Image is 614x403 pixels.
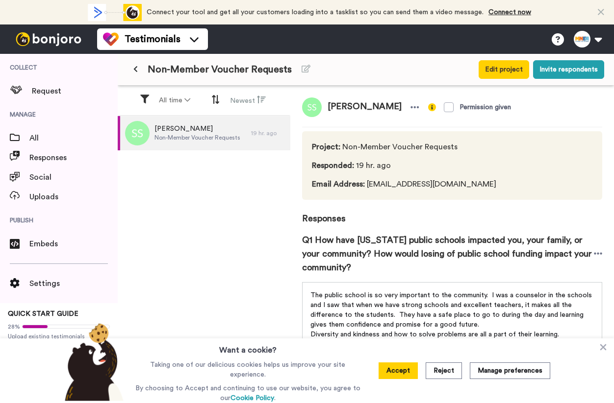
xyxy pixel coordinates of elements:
[312,180,365,188] span: Email Address :
[56,323,128,401] img: bear-with-cookie.png
[533,60,604,79] button: Invite respondents
[154,124,240,134] span: [PERSON_NAME]
[153,92,196,109] button: All time
[125,32,180,46] span: Testimonials
[147,9,484,16] span: Connect your tool and get all your customers loading into a tasklist so you can send them a video...
[29,238,118,250] span: Embeds
[322,97,408,117] span: [PERSON_NAME]
[312,141,496,153] span: Non-Member Voucher Requests
[29,278,118,289] span: Settings
[29,152,118,164] span: Responses
[460,102,511,112] div: Permission given
[29,132,118,144] span: All
[125,121,150,145] img: ss.png
[103,31,119,47] img: tm-color.svg
[230,395,274,402] a: Cookie Policy
[88,4,142,21] div: animation
[310,331,559,338] span: Diversity and kindness and how to solve problems are all a part of their learning.
[8,332,110,340] span: Upload existing testimonials
[29,191,118,203] span: Uploads
[32,85,118,97] span: Request
[302,233,594,274] span: Q1 How have [US_STATE] public schools impacted you, your family, or your community? How would los...
[154,134,240,142] span: Non-Member Voucher Requests
[470,362,550,379] button: Manage preferences
[312,178,496,190] span: [EMAIL_ADDRESS][DOMAIN_NAME]
[302,200,602,225] span: Responses
[224,91,272,110] button: Newest
[133,360,363,379] p: Taking one of our delicious cookies helps us improve your site experience.
[251,129,285,137] div: 19 hr. ago
[8,323,20,331] span: 28%
[426,362,462,379] button: Reject
[310,292,594,328] span: The public school is so very important to the community. I was a counselor in the schools and I s...
[12,32,85,46] img: bj-logo-header-white.svg
[428,103,436,111] img: info-yellow.svg
[302,97,322,117] img: ss.png
[312,162,354,169] span: Responded :
[133,383,363,403] p: By choosing to Accept and continuing to use our website, you agree to our .
[29,171,118,183] span: Social
[312,143,340,151] span: Project :
[118,116,290,150] a: [PERSON_NAME]Non-Member Voucher Requests19 hr. ago
[312,160,496,171] span: 19 hr. ago
[479,60,529,79] button: Edit project
[219,338,277,356] h3: Want a cookie?
[488,9,531,16] a: Connect now
[8,310,78,317] span: QUICK START GUIDE
[148,63,292,76] span: Non-Member Voucher Requests
[379,362,418,379] button: Accept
